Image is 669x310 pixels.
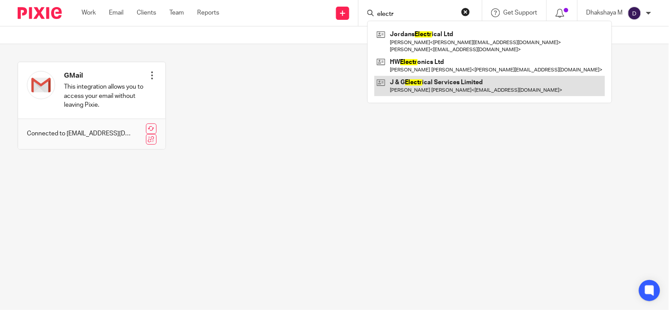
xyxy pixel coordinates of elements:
p: Connected to [EMAIL_ADDRESS][DOMAIN_NAME] [27,129,131,138]
a: Team [169,8,184,17]
img: svg%3E [628,6,642,20]
a: Work [82,8,96,17]
a: Email [109,8,123,17]
img: gmail.svg [27,71,55,99]
img: Pixie [18,7,62,19]
a: Clients [137,8,156,17]
p: Dhakshaya M [587,8,623,17]
p: This integration allows you to access your email without leaving Pixie. [64,82,148,109]
a: Reports [197,8,219,17]
h4: GMail [64,71,148,80]
span: Get Support [504,10,538,16]
input: Search [376,11,456,19]
button: Clear [461,7,470,16]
